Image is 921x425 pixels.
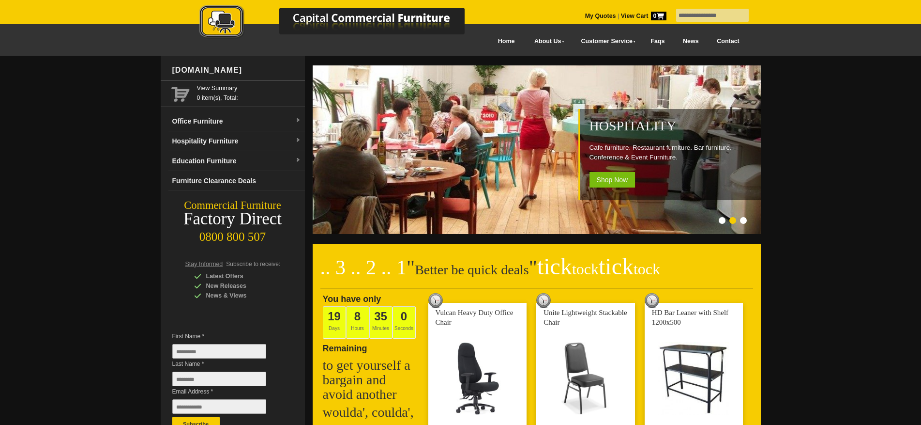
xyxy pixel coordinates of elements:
[719,217,725,224] li: Page dot 1
[323,306,346,339] span: Days
[529,256,660,279] span: "
[197,83,301,101] span: 0 item(s), Total:
[729,217,736,224] li: Page dot 2
[320,256,407,279] span: .. 3 .. 2 .. 1
[642,31,674,52] a: Faqs
[740,217,747,224] li: Page dot 3
[172,387,281,396] span: Email Address *
[172,359,281,369] span: Last Name *
[524,31,570,52] a: About Us
[346,306,369,339] span: Hours
[172,372,266,386] input: Last Name *
[194,281,286,291] div: New Releases
[589,172,635,188] span: Shop Now
[589,143,756,162] p: Cafe furniture. Restaurant furniture. Bar furniture. Conference & Event Furniture.
[585,13,616,19] a: My Quotes
[572,260,599,278] span: tock
[185,261,223,268] span: Stay Informed
[708,31,748,52] a: Contact
[407,256,415,279] span: "
[168,56,305,85] div: [DOMAIN_NAME]
[168,171,305,191] a: Furniture Clearance Deals
[369,306,393,339] span: Minutes
[401,310,407,323] span: 0
[168,151,305,171] a: Education Furnituredropdown
[651,12,666,20] span: 0
[173,5,512,40] img: Capital Commercial Furniture Logo
[313,65,763,234] img: Hospitality
[172,344,266,359] input: First Name *
[168,131,305,151] a: Hospitality Furnituredropdown
[172,331,281,341] span: First Name *
[172,399,266,414] input: Email Address *
[197,83,301,93] a: View Summary
[589,119,756,133] h2: Hospitality
[226,261,280,268] span: Subscribe to receive:
[374,310,387,323] span: 35
[194,291,286,300] div: News & Views
[161,199,305,212] div: Commercial Furniture
[428,293,443,308] img: tick tock deal clock
[621,13,666,19] strong: View Cart
[536,293,551,308] img: tick tock deal clock
[323,294,381,304] span: You have only
[161,212,305,226] div: Factory Direct
[295,157,301,163] img: dropdown
[320,259,753,288] h2: Better be quick deals
[313,229,763,236] a: Hospitality Cafe furniture. Restaurant furniture. Bar furniture. Conference & Event Furniture. Sh...
[674,31,708,52] a: News
[634,260,660,278] span: tock
[161,225,305,244] div: 0800 800 507
[645,293,659,308] img: tick tock deal clock
[295,138,301,143] img: dropdown
[323,340,367,353] span: Remaining
[323,358,420,402] h2: to get yourself a bargain and avoid another
[328,310,341,323] span: 19
[393,306,416,339] span: Seconds
[537,253,660,279] span: tick tick
[194,271,286,281] div: Latest Offers
[173,5,512,43] a: Capital Commercial Furniture Logo
[323,405,420,420] h2: woulda', coulda',
[619,13,666,19] a: View Cart0
[354,310,361,323] span: 8
[570,31,641,52] a: Customer Service
[168,111,305,131] a: Office Furnituredropdown
[295,118,301,124] img: dropdown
